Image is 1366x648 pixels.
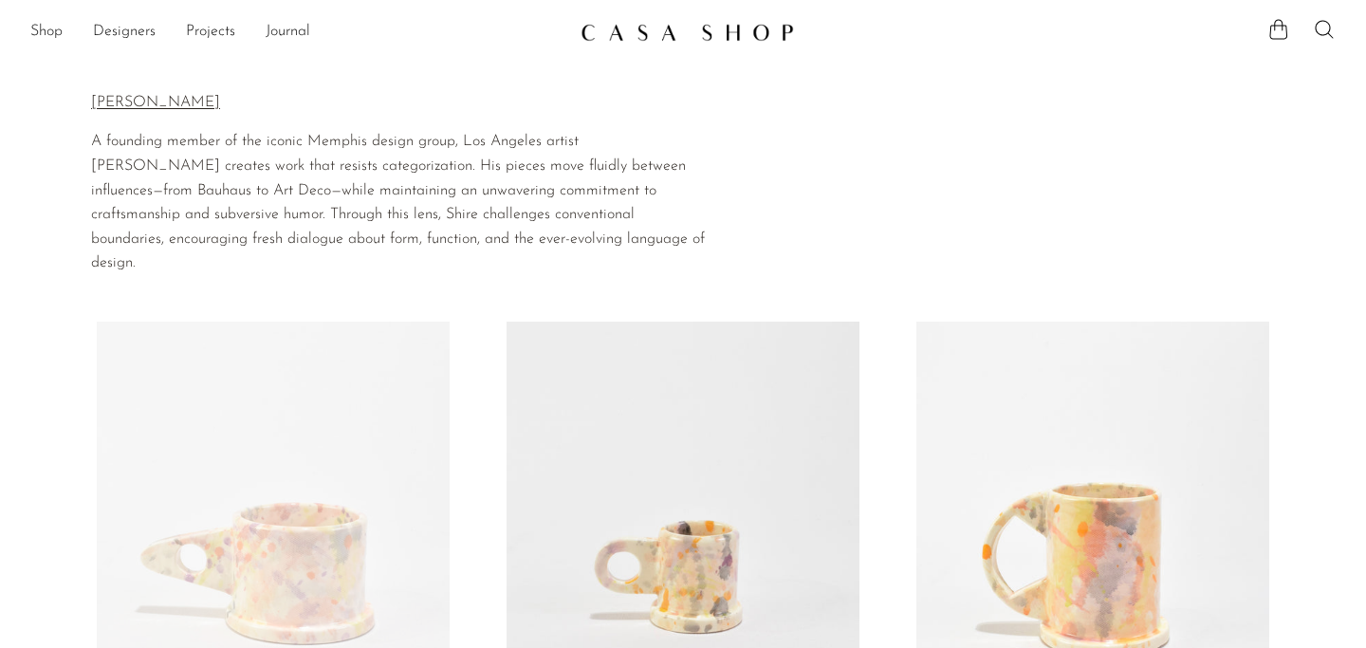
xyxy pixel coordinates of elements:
[30,16,565,48] ul: NEW HEADER MENU
[30,20,63,45] a: Shop
[93,20,156,45] a: Designers
[266,20,310,45] a: Journal
[186,20,235,45] a: Projects
[30,16,565,48] nav: Desktop navigation
[91,130,706,276] p: A founding member of the iconic Memphis design group, Los Angeles artist [PERSON_NAME] creates wo...
[91,91,706,116] p: [PERSON_NAME]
